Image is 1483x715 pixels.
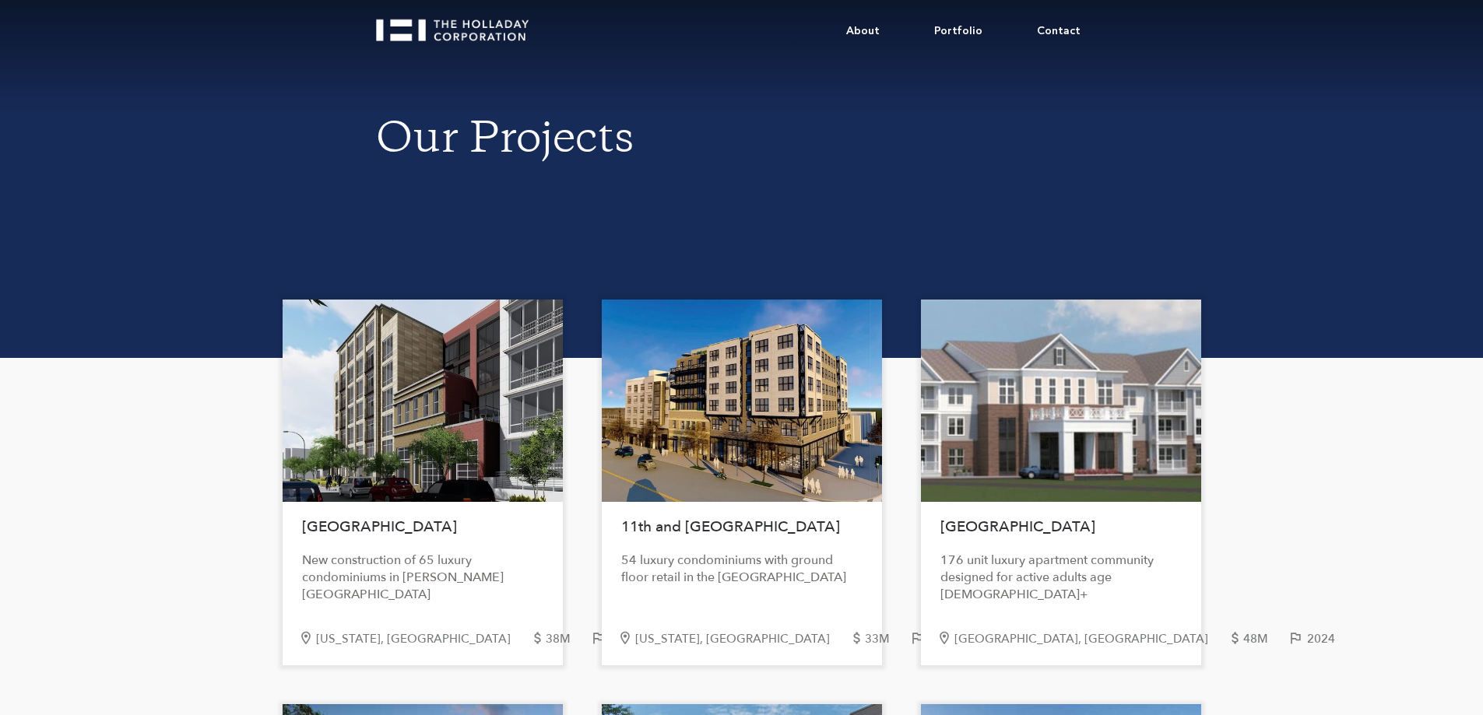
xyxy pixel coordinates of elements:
[302,510,543,544] h1: [GEOGRAPHIC_DATA]
[635,633,849,646] div: [US_STATE], [GEOGRAPHIC_DATA]
[1307,633,1355,646] div: 2024
[376,117,1108,166] h1: Our Projects
[376,8,543,41] a: home
[819,8,907,54] a: About
[1010,8,1108,54] a: Contact
[621,510,863,544] h1: 11th and [GEOGRAPHIC_DATA]
[907,8,1010,54] a: Portfolio
[316,633,530,646] div: [US_STATE], [GEOGRAPHIC_DATA]
[940,552,1182,603] div: 176 unit luxury apartment community designed for active adults age [DEMOGRAPHIC_DATA]+
[940,510,1182,544] h1: [GEOGRAPHIC_DATA]
[954,633,1228,646] div: [GEOGRAPHIC_DATA], [GEOGRAPHIC_DATA]
[302,552,543,603] div: New construction of 65 luxury condominiums in [PERSON_NAME][GEOGRAPHIC_DATA]
[865,633,909,646] div: 33M
[621,552,863,586] div: 54 luxury condominiums with ground floor retail in the [GEOGRAPHIC_DATA]
[546,633,590,646] div: 38M
[1243,633,1288,646] div: 48M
